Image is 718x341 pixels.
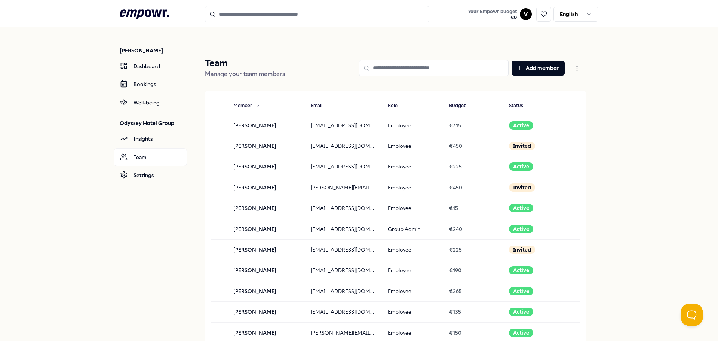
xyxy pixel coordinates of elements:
[382,156,443,177] td: Employee
[305,198,382,219] td: [EMAIL_ADDRESS][DOMAIN_NAME]
[382,98,412,113] button: Role
[114,75,187,93] a: Bookings
[305,177,382,198] td: [PERSON_NAME][EMAIL_ADDRESS][PERSON_NAME][DOMAIN_NAME]
[449,267,461,273] span: € 190
[120,47,187,54] p: [PERSON_NAME]
[120,119,187,127] p: Odyssey Hotel Group
[227,302,304,322] td: [PERSON_NAME]
[512,61,565,76] button: Add member
[227,198,304,219] td: [PERSON_NAME]
[509,246,535,254] div: Invited
[449,122,461,128] span: € 315
[443,98,481,113] button: Budget
[227,136,304,156] td: [PERSON_NAME]
[305,239,382,260] td: [EMAIL_ADDRESS][DOMAIN_NAME]
[382,302,443,322] td: Employee
[114,94,187,112] a: Well-being
[305,98,337,113] button: Email
[205,6,429,22] input: Search for products, categories or subcategories
[449,247,462,253] span: € 225
[382,136,443,156] td: Employee
[681,304,703,326] iframe: Help Scout Beacon - Open
[449,226,462,232] span: € 240
[227,219,304,239] td: [PERSON_NAME]
[227,177,304,198] td: [PERSON_NAME]
[466,7,518,22] button: Your Empowr budget€0
[205,57,285,69] p: Team
[509,162,533,171] div: Active
[114,130,187,148] a: Insights
[227,239,304,260] td: [PERSON_NAME]
[227,115,304,136] td: [PERSON_NAME]
[305,115,382,136] td: [EMAIL_ADDRESS][DOMAIN_NAME]
[468,15,517,21] span: € 0
[449,288,462,294] span: € 265
[568,61,586,76] button: Open menu
[449,143,462,149] span: € 450
[449,164,462,170] span: € 225
[227,260,304,281] td: [PERSON_NAME]
[305,136,382,156] td: [EMAIL_ADDRESS][DOMAIN_NAME]
[305,260,382,281] td: [EMAIL_ADDRESS][DOMAIN_NAME]
[509,183,535,192] div: Invited
[509,287,533,295] div: Active
[449,205,458,211] span: € 15
[227,98,267,113] button: Member
[449,185,462,191] span: € 450
[382,198,443,219] td: Employee
[509,204,533,212] div: Active
[305,156,382,177] td: [EMAIL_ADDRESS][DOMAIN_NAME]
[382,177,443,198] td: Employee
[382,219,443,239] td: Group Admin
[114,166,187,184] a: Settings
[382,115,443,136] td: Employee
[509,142,535,150] div: Invited
[227,156,304,177] td: [PERSON_NAME]
[509,121,533,130] div: Active
[509,225,533,233] div: Active
[449,330,461,336] span: € 150
[114,57,187,75] a: Dashboard
[509,266,533,274] div: Active
[503,98,538,113] button: Status
[227,281,304,301] td: [PERSON_NAME]
[205,70,285,77] span: Manage your team members
[465,6,520,22] a: Your Empowr budget€0
[305,302,382,322] td: [EMAIL_ADDRESS][DOMAIN_NAME]
[509,329,533,337] div: Active
[382,239,443,260] td: Employee
[305,219,382,239] td: [EMAIL_ADDRESS][DOMAIN_NAME]
[305,281,382,301] td: [EMAIL_ADDRESS][DOMAIN_NAME]
[114,148,187,166] a: Team
[520,8,532,20] button: V
[468,9,517,15] span: Your Empowr budget
[382,260,443,281] td: Employee
[382,281,443,301] td: Employee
